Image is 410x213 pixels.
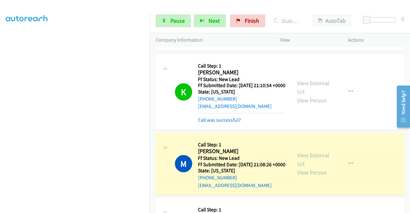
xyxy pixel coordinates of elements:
[194,14,226,27] button: Next
[274,17,300,25] p: Dialing [PERSON_NAME]
[392,81,410,132] iframe: Resource Center
[198,76,285,83] h5: Ff Status: New Lead
[401,14,404,23] div: 0
[209,17,220,24] span: Next
[198,182,272,188] a: [EMAIL_ADDRESS][DOMAIN_NAME]
[297,169,327,176] a: View Person
[312,14,352,27] button: AutoTab
[198,142,285,148] h5: Call Step: 1
[198,96,237,102] a: [PHONE_NUMBER]
[198,207,285,213] h5: Call Step: 1
[198,161,285,168] h5: Ff Submitted Date: [DATE] 21:08:26 +0000
[297,152,329,168] a: View External Url
[198,168,285,174] h5: State: [US_STATE]
[175,155,192,172] h1: M
[297,79,329,95] a: View External Url
[170,17,185,24] span: Pause
[348,36,404,44] p: Actions
[175,83,192,101] h1: K
[198,117,241,123] a: Call was successful?
[230,14,265,27] a: Finish
[198,63,285,69] h5: Call Step: 1
[198,175,237,181] a: [PHONE_NUMBER]
[280,36,336,44] p: View
[198,148,285,155] h2: [PERSON_NAME]
[297,97,327,104] a: View Person
[245,17,259,24] span: Finish
[156,14,191,27] a: Pause
[366,17,396,22] div: Delay between calls (in seconds)
[198,155,285,161] h5: Ff Status: New Lead
[156,36,268,44] p: Company Information
[198,89,285,95] h5: State: [US_STATE]
[198,82,285,89] h5: Ff Submitted Date: [DATE] 21:10:54 +0000
[198,69,285,76] h2: [PERSON_NAME]
[198,103,272,109] a: [EMAIL_ADDRESS][DOMAIN_NAME]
